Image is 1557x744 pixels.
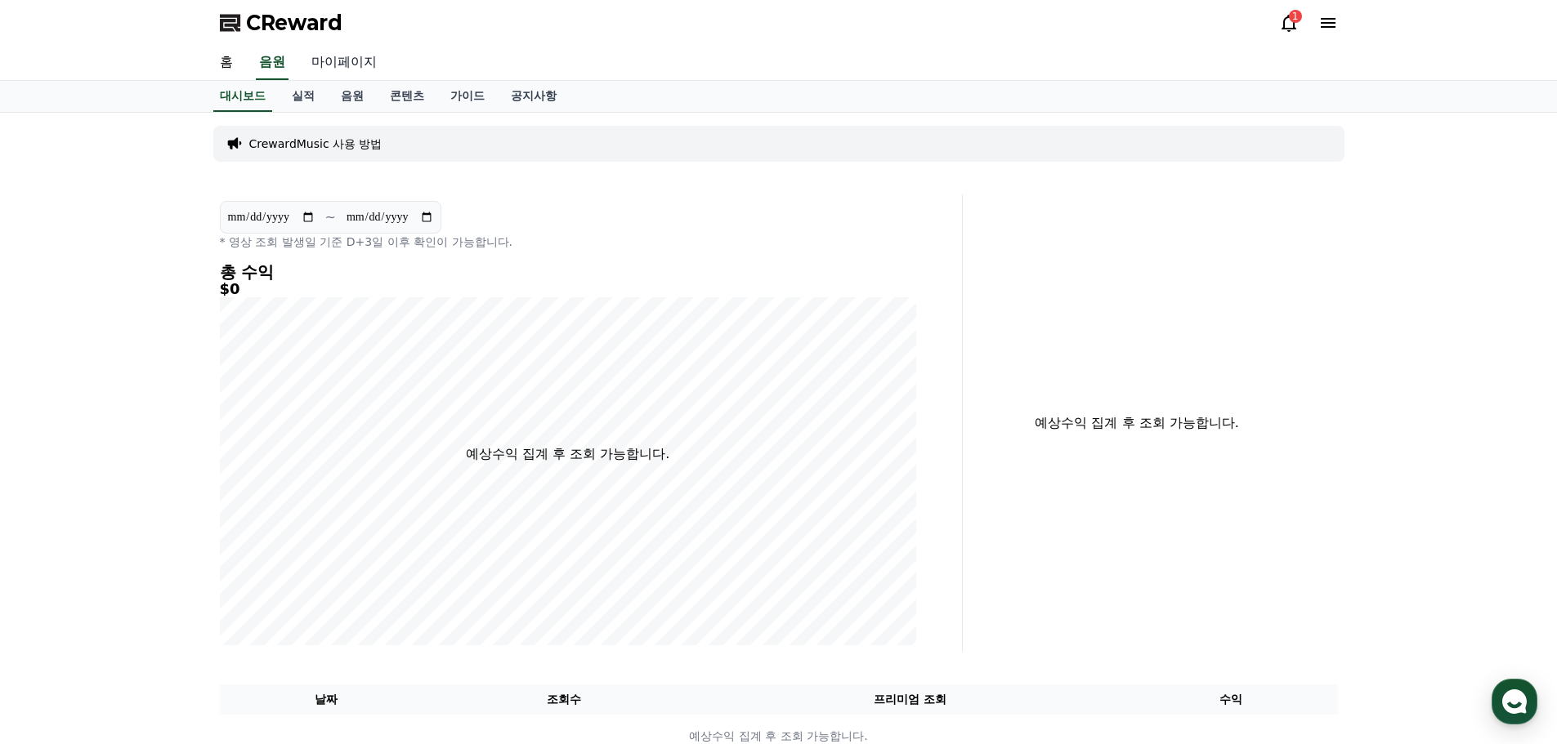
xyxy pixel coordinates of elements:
[213,81,272,112] a: 대시보드
[220,10,342,36] a: CReward
[220,281,916,297] h5: $0
[976,413,1299,433] p: 예상수익 집계 후 조회 가능합니다.
[377,81,437,112] a: 콘텐츠
[432,684,695,715] th: 조회수
[1125,684,1338,715] th: 수익
[89,27,226,40] div: 몇 분 내 답변 받으실 수 있어요
[220,684,433,715] th: 날짜
[112,271,211,291] div: 새로운 메시지입니다.
[466,444,669,464] p: 예상수익 집계 후 조회 가능합니다.
[498,81,570,112] a: 공지사항
[220,263,916,281] h4: 총 수익
[47,221,276,253] div: 승인 결과는 사이트 및 앱을 통해 알림이 보내드리니 참고 부탁드립니다.
[47,131,276,180] div: (이는 최근 YouTube 정책으로 인해 내부 검토가 우선적으로 진행되고 있기 때문입니다.)
[47,439,128,456] div: 네 감사합니다.
[328,81,377,112] a: 음원
[207,46,246,80] a: 홈
[249,136,383,152] a: CrewardMusic 사용 방법
[437,81,498,112] a: 가이드
[1279,13,1299,33] a: 1
[325,207,336,227] p: ~
[89,9,150,27] div: Creward
[210,358,299,374] div: 네 알겠습니다。
[696,684,1125,715] th: 프리미엄 조회
[298,46,390,80] a: 마이페이지
[220,234,916,250] p: * 영상 조회 발생일 기준 D+3일 이후 확인이 가능합니다.
[256,46,289,80] a: 음원
[47,98,276,131] div: 다만, 신규 채널의 검토가 현재 지연되고 있습니다.
[246,10,342,36] span: CReward
[47,188,276,221] div: 내부 검토가 완료된 후, 채널 승인은 순차적으로 진행될 예정입니다.
[47,57,276,90] div: 신청하신 채널에 대하여 검토 후 승인이 되시면 서비스 이용이 가능합니다.
[1289,10,1302,23] div: 1
[279,81,328,112] a: 실적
